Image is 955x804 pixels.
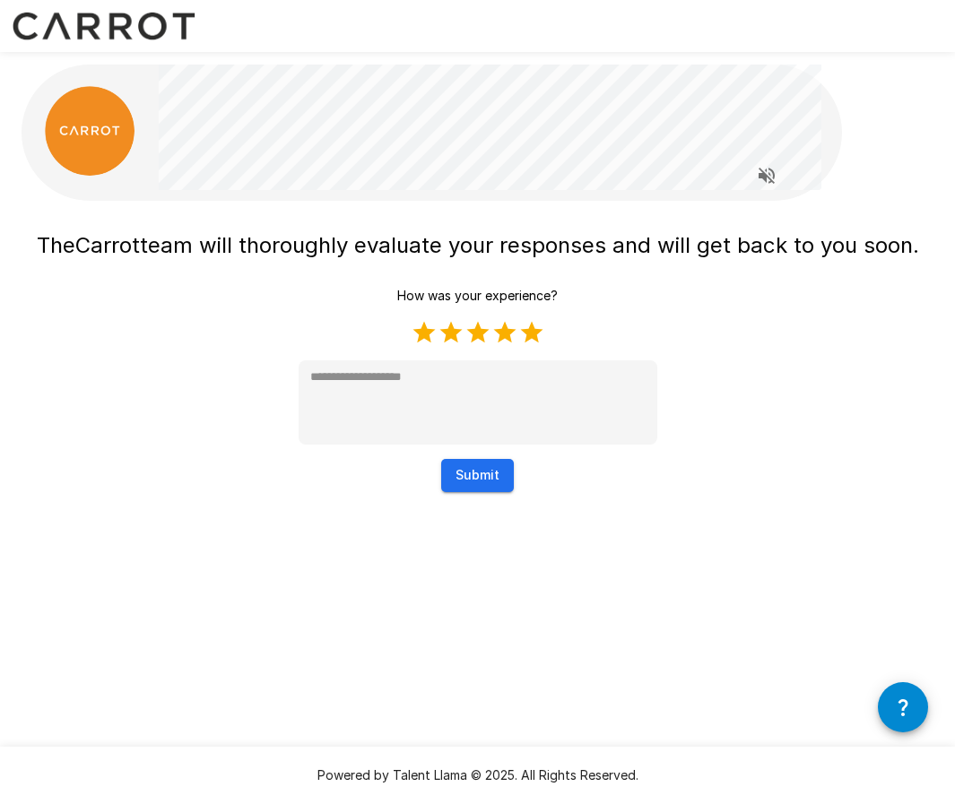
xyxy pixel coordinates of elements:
[75,232,140,258] span: Carrot
[140,232,919,258] span: team will thoroughly evaluate your responses and will get back to you soon.
[749,158,785,194] button: Read questions aloud
[22,766,933,784] p: Powered by Talent Llama © 2025. All Rights Reserved.
[37,232,75,258] span: The
[397,287,558,305] p: How was your experience?
[441,459,514,492] button: Submit
[45,86,135,176] img: carrot_logo.png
